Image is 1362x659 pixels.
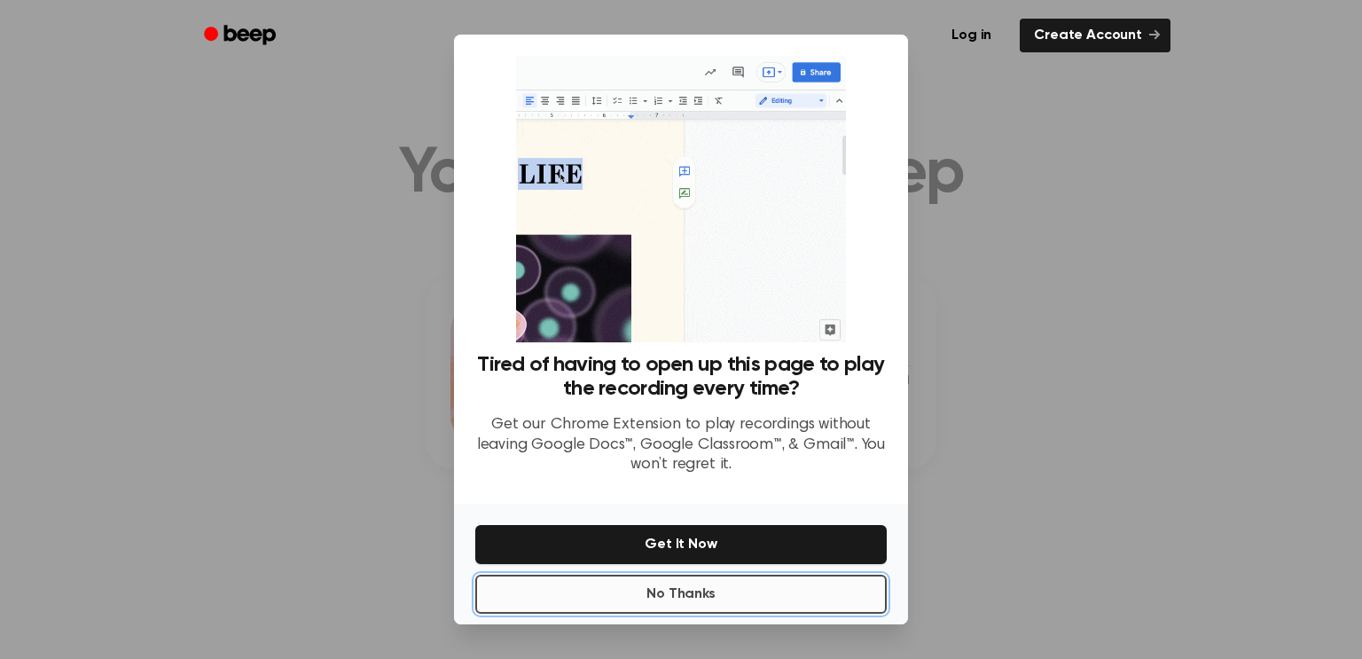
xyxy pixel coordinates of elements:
[475,525,887,564] button: Get It Now
[1020,19,1170,52] a: Create Account
[475,415,887,475] p: Get our Chrome Extension to play recordings without leaving Google Docs™, Google Classroom™, & Gm...
[475,575,887,614] button: No Thanks
[192,19,292,53] a: Beep
[934,15,1009,56] a: Log in
[475,353,887,401] h3: Tired of having to open up this page to play the recording every time?
[516,56,845,342] img: Beep extension in action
